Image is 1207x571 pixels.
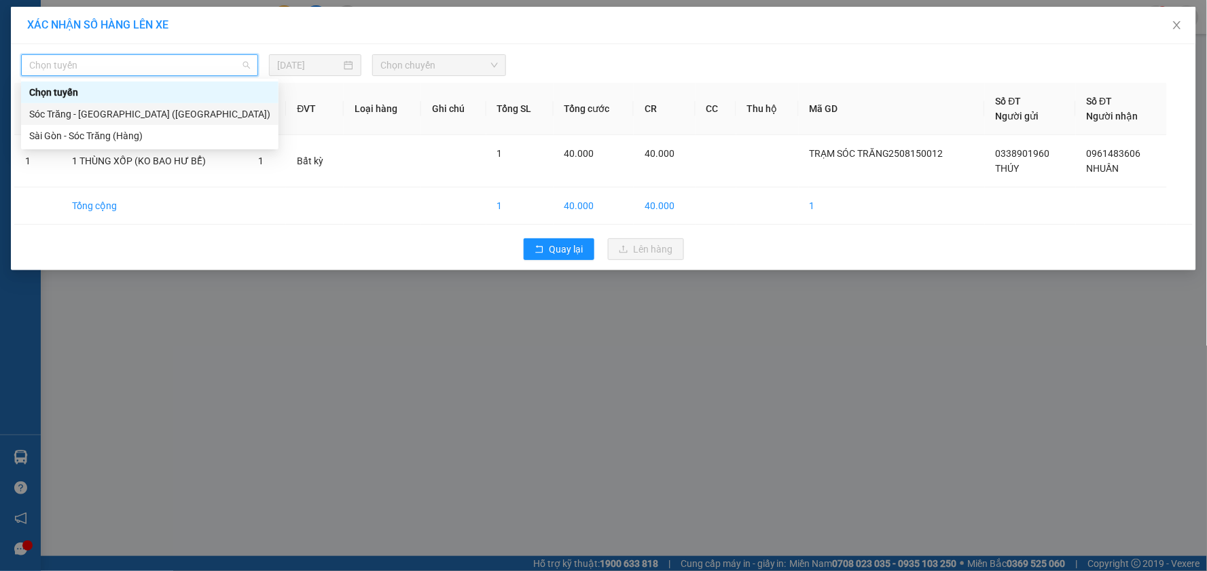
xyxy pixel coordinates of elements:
td: 1 [486,187,554,225]
th: Tổng SL [486,83,554,135]
span: Người nhận [1087,111,1138,122]
th: Mã GD [799,83,985,135]
th: Thu hộ [736,83,799,135]
div: Sóc Trăng - [GEOGRAPHIC_DATA] ([GEOGRAPHIC_DATA]) [29,107,270,122]
span: 0338901960 [996,148,1050,159]
button: uploadLên hàng [608,238,684,260]
div: Sài Gòn - Sóc Trăng (Hàng) [21,125,278,147]
span: 40.000 [645,148,674,159]
div: Chọn tuyến [29,85,270,100]
td: Tổng cộng [61,187,247,225]
span: Người gửi [996,111,1039,122]
span: close [1172,20,1183,31]
td: 1 [799,187,985,225]
span: Chọn tuyến [29,55,250,75]
div: Sóc Trăng - Sài Gòn (Hàng) [21,103,278,125]
button: rollbackQuay lại [524,238,594,260]
td: 1 [14,135,61,187]
span: TP.HCM -SÓC TRĂNG [80,43,176,53]
span: 40.000 [564,148,594,159]
span: [DATE] [202,29,261,42]
span: Quay lại [550,242,583,257]
th: Ghi chú [421,83,486,135]
button: Close [1158,7,1196,45]
td: 40.000 [554,187,634,225]
th: STT [14,83,61,135]
strong: PHIẾU GỬI HÀNG [78,56,188,71]
span: Trạm Sóc Trăng [6,94,140,143]
th: CC [696,83,736,135]
span: 1 [497,148,503,159]
th: CR [634,83,696,135]
span: XÁC NHẬN SỐ HÀNG LÊN XE [27,18,168,31]
p: Ngày giờ in: [202,16,261,42]
th: Tổng cước [554,83,634,135]
span: 0961483606 [1087,148,1141,159]
div: Sài Gòn - Sóc Trăng (Hàng) [29,128,270,143]
th: ĐVT [286,83,344,135]
div: Chọn tuyến [21,81,278,103]
td: 1 THÙNG XỐP (KO BAO HƯ BỂ) [61,135,247,187]
span: Gửi: [6,94,140,143]
span: 1 [258,155,264,166]
strong: XE KHÁCH MỸ DUYÊN [87,7,180,37]
span: rollback [535,244,544,255]
span: TRẠM SÓC TRĂNG2508150012 [810,148,943,159]
span: Số ĐT [1087,96,1113,107]
td: Bất kỳ [286,135,344,187]
td: 40.000 [634,187,696,225]
span: THÚY [996,163,1020,174]
input: 15/08/2025 [277,58,341,73]
th: Loại hàng [344,83,421,135]
span: Chọn chuyến [380,55,498,75]
span: Số ĐT [996,96,1022,107]
span: NHUẦN [1087,163,1119,174]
